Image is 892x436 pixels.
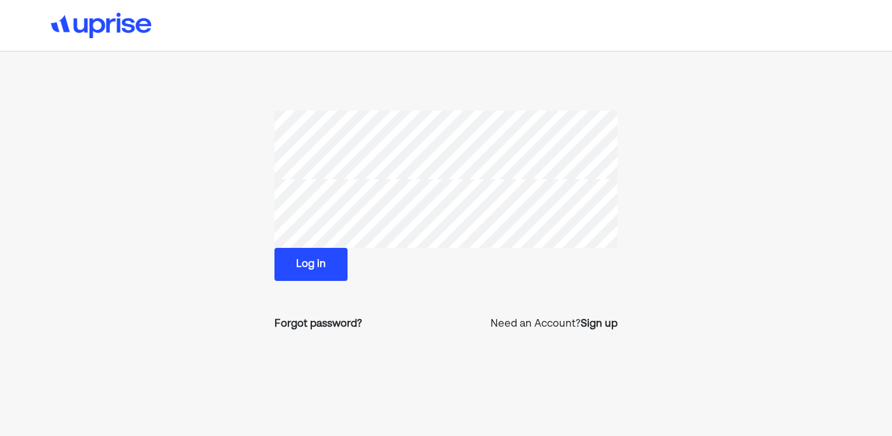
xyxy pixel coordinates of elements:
p: Need an Account? [490,317,618,332]
button: Log in [274,248,348,281]
a: Forgot password? [274,317,362,332]
a: Sign up [581,317,618,332]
